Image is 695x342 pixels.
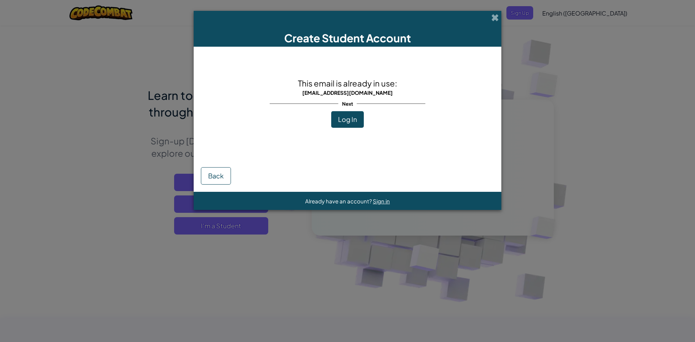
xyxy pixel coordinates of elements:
button: Log In [331,111,364,128]
span: Already have an account? [305,198,373,204]
span: Create Student Account [284,31,411,45]
span: Back [208,172,224,180]
span: [EMAIL_ADDRESS][DOMAIN_NAME] [302,89,393,96]
span: This email is already in use: [298,78,397,88]
a: Sign in [373,198,390,204]
button: Back [201,167,231,185]
span: Log In [338,115,357,123]
span: Next [338,98,357,109]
